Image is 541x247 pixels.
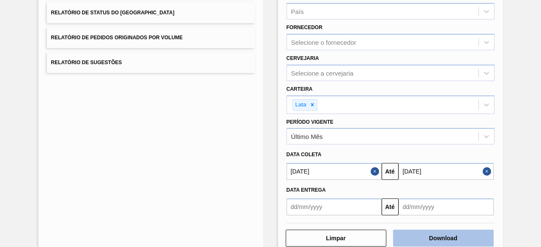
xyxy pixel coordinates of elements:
[291,133,323,140] div: Último Mês
[287,86,313,92] label: Carteira
[483,163,494,180] button: Close
[51,35,183,41] span: Relatório de Pedidos Originados por Volume
[399,163,494,180] input: dd/mm/yyyy
[287,198,382,215] input: dd/mm/yyyy
[291,8,304,15] div: País
[51,60,122,65] span: Relatório de Sugestões
[291,69,354,76] div: Selecione a cervejaria
[293,100,308,110] div: Lata
[51,10,175,16] span: Relatório de Status do [GEOGRAPHIC_DATA]
[371,163,382,180] button: Close
[287,187,326,193] span: Data entrega
[393,230,494,247] button: Download
[382,198,399,215] button: Até
[399,198,494,215] input: dd/mm/yyyy
[287,55,319,61] label: Cervejaria
[382,163,399,180] button: Até
[291,39,356,46] div: Selecione o fornecedor
[286,230,386,247] button: Limpar
[287,163,382,180] input: dd/mm/yyyy
[47,52,255,73] button: Relatório de Sugestões
[47,3,255,23] button: Relatório de Status do [GEOGRAPHIC_DATA]
[287,24,322,30] label: Fornecedor
[47,27,255,48] button: Relatório de Pedidos Originados por Volume
[287,119,333,125] label: Período Vigente
[287,152,322,157] span: Data coleta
